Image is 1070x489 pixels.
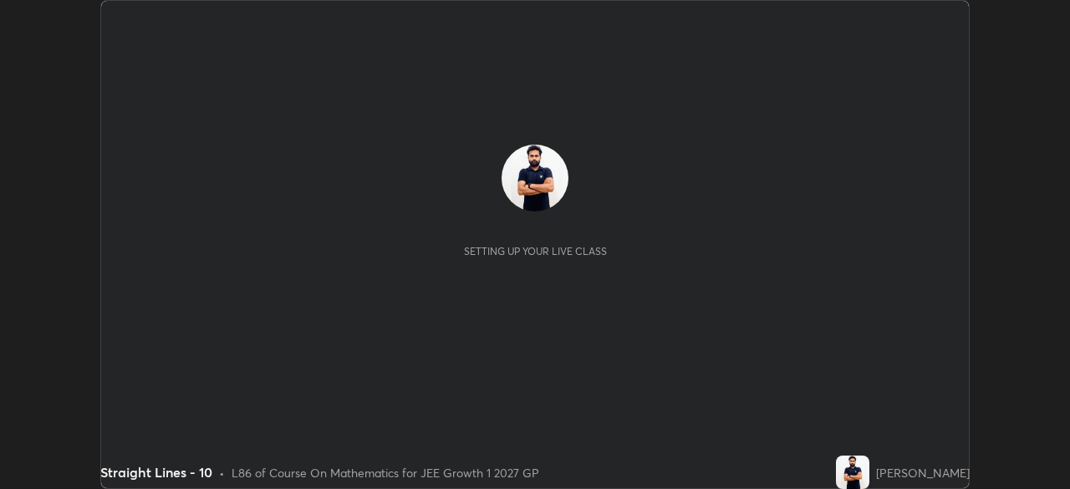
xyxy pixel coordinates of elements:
div: Setting up your live class [464,245,607,257]
div: • [219,464,225,481]
img: c762b1e83f204c718afb845cbc6a9ba5.jpg [836,456,869,489]
div: [PERSON_NAME] [876,464,970,481]
img: c762b1e83f204c718afb845cbc6a9ba5.jpg [502,145,568,211]
div: L86 of Course On Mathematics for JEE Growth 1 2027 GP [232,464,539,481]
div: Straight Lines - 10 [100,462,212,482]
